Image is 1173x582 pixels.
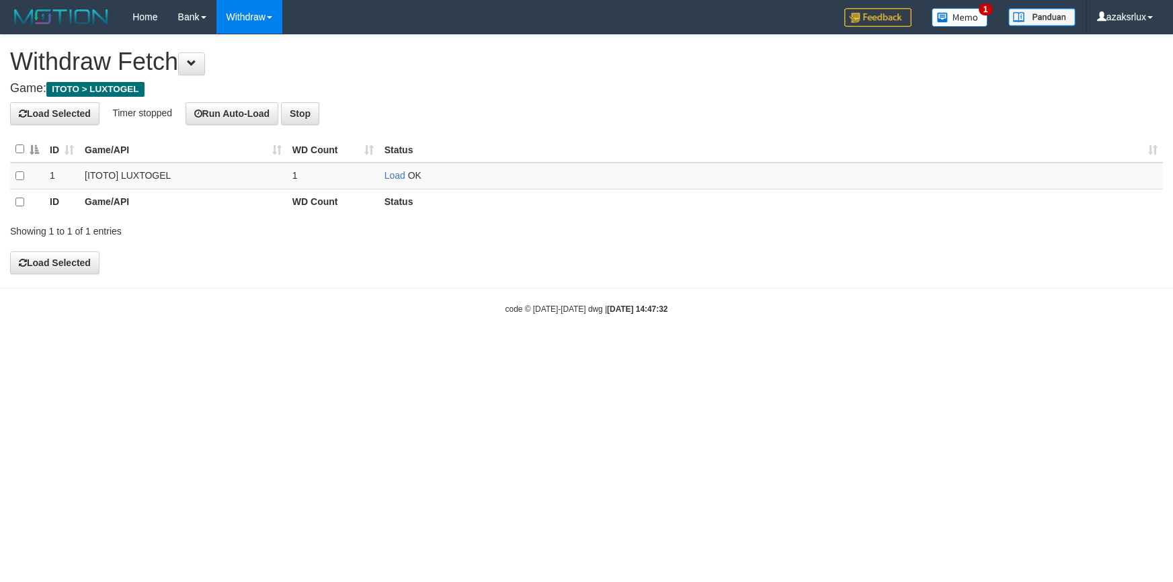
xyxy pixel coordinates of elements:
th: ID: activate to sort column ascending [44,136,79,163]
h4: Game: [10,82,1163,95]
strong: [DATE] 14:47:32 [607,304,668,314]
img: panduan.png [1008,8,1076,26]
img: Feedback.jpg [844,8,912,27]
th: Game/API [79,189,287,215]
span: 1 [292,170,298,181]
span: ITOTO > LUXTOGEL [46,82,145,97]
td: 1 [44,163,79,190]
img: Button%20Memo.svg [932,8,988,27]
div: Showing 1 to 1 of 1 entries [10,219,479,238]
span: 1 [979,3,993,15]
small: code © [DATE]-[DATE] dwg | [505,304,668,314]
span: OK [408,170,421,181]
button: Load Selected [10,251,99,274]
th: WD Count [287,189,379,215]
th: ID [44,189,79,215]
th: Game/API: activate to sort column ascending [79,136,287,163]
td: [ITOTO] LUXTOGEL [79,163,287,190]
button: Run Auto-Load [186,102,279,125]
th: WD Count: activate to sort column ascending [287,136,379,163]
a: Load [385,170,405,181]
h1: Withdraw Fetch [10,48,1163,75]
img: MOTION_logo.png [10,7,112,27]
th: Status [379,189,1163,215]
button: Load Selected [10,102,99,125]
th: Status: activate to sort column ascending [379,136,1163,163]
button: Stop [281,102,319,125]
span: Timer stopped [112,107,172,118]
